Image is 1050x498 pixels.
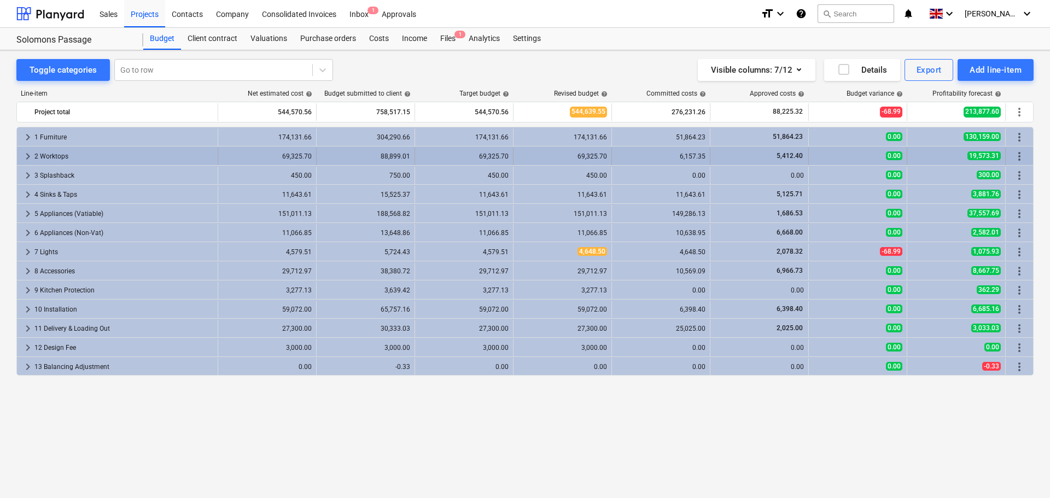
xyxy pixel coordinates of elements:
[419,191,509,198] div: 11,643.61
[886,171,902,179] span: 0.00
[518,133,607,141] div: 174,131.66
[761,7,774,20] i: format_size
[34,205,213,222] div: 5 Appliances (Vatiable)
[775,324,804,332] span: 2,025.00
[698,59,815,81] button: Visible columns:7/12
[1013,188,1026,201] span: More actions
[21,188,34,201] span: keyboard_arrow_right
[434,28,462,50] div: Files
[518,153,607,160] div: 69,325.70
[21,169,34,182] span: keyboard_arrow_right
[34,103,213,121] div: Project total
[715,172,804,179] div: 0.00
[419,248,509,256] div: 4,579.51
[932,90,1001,97] div: Profitability forecast
[321,267,410,275] div: 38,380.72
[21,265,34,278] span: keyboard_arrow_right
[775,305,804,313] span: 6,398.40
[995,446,1050,498] div: Chat Widget
[775,152,804,160] span: 5,412.40
[34,320,213,337] div: 11 Delivery & Loading Out
[880,247,902,256] span: -68.99
[905,59,954,81] button: Export
[971,324,1001,332] span: 3,033.03
[982,362,1001,371] span: -0.33
[886,209,902,218] span: 0.00
[616,306,705,313] div: 6,398.40
[1013,322,1026,335] span: More actions
[419,103,509,121] div: 544,570.56
[518,267,607,275] div: 29,712.97
[822,9,831,18] span: search
[223,267,312,275] div: 29,712.97
[181,28,244,50] div: Client contract
[824,59,900,81] button: Details
[34,128,213,146] div: 1 Furniture
[459,90,509,97] div: Target budget
[321,306,410,313] div: 65,757.16
[506,28,547,50] a: Settings
[984,343,1001,351] span: 0.00
[419,363,509,371] div: 0.00
[616,229,705,237] div: 10,638.95
[321,153,410,160] div: 88,899.01
[34,186,213,203] div: 4 Sinks & Taps
[321,172,410,179] div: 750.00
[395,28,434,50] div: Income
[775,248,804,255] span: 2,078.32
[880,107,902,117] span: -68.99
[367,7,378,14] span: 1
[21,207,34,220] span: keyboard_arrow_right
[223,172,312,179] div: 450.00
[21,360,34,373] span: keyboard_arrow_right
[616,133,705,141] div: 51,864.23
[1013,207,1026,220] span: More actions
[419,172,509,179] div: 450.00
[223,325,312,332] div: 27,300.00
[304,91,312,97] span: help
[1013,265,1026,278] span: More actions
[775,229,804,236] span: 6,668.00
[1013,106,1026,119] span: More actions
[775,267,804,274] span: 6,966.73
[143,28,181,50] a: Budget
[419,133,509,141] div: 174,131.66
[518,229,607,237] div: 11,066.85
[419,210,509,218] div: 151,011.13
[993,91,1001,97] span: help
[711,63,802,77] div: Visible columns : 7/12
[616,267,705,275] div: 10,569.09
[21,284,34,297] span: keyboard_arrow_right
[971,304,1001,313] span: 6,685.16
[1013,341,1026,354] span: More actions
[223,210,312,218] div: 151,011.13
[419,229,509,237] div: 11,066.85
[1020,7,1034,20] i: keyboard_arrow_down
[554,90,608,97] div: Revised budget
[616,325,705,332] div: 25,025.00
[977,171,1001,179] span: 300.00
[518,172,607,179] div: 450.00
[886,228,902,237] span: 0.00
[21,226,34,239] span: keyboard_arrow_right
[886,324,902,332] span: 0.00
[16,59,110,81] button: Toggle categories
[16,90,219,97] div: Line-item
[244,28,294,50] a: Valuations
[21,303,34,316] span: keyboard_arrow_right
[518,344,607,351] div: 3,000.00
[21,322,34,335] span: keyboard_arrow_right
[294,28,363,50] a: Purchase orders
[518,325,607,332] div: 27,300.00
[462,28,506,50] a: Analytics
[616,103,705,121] div: 276,231.26
[34,224,213,242] div: 6 Appliances (Non-Vat)
[796,91,804,97] span: help
[886,343,902,351] span: 0.00
[321,248,410,256] div: 5,724.43
[34,358,213,376] div: 13 Balancing Adjustment
[321,191,410,198] div: 15,525.37
[321,103,410,121] div: 758,517.15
